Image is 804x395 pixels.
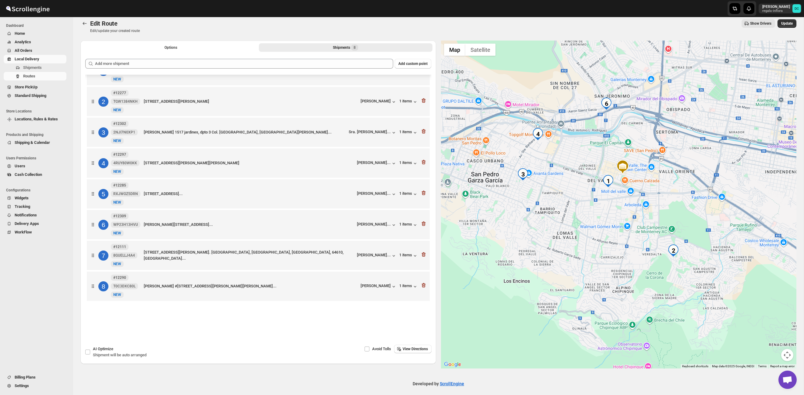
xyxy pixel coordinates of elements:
button: Show satellite imagery [465,44,495,56]
button: Selected Shipments [259,43,432,52]
div: Shipments [333,44,358,51]
div: [PERSON_NAME] #[STREET_ADDRESS][PERSON_NAME][PERSON_NAME]... [144,283,358,289]
div: 7 [98,251,108,261]
span: 2NJI7N0XP1 [113,130,135,135]
span: 4RUY80W0KK [113,161,137,165]
button: [PERSON_NAME]... [357,253,397,259]
span: DAVID CORONADO [792,4,801,13]
a: Terms (opens in new tab) [758,365,767,368]
div: 4 [98,158,108,168]
div: 5#12285RXJWOZ5DRNNewNEW[STREET_ADDRESS]...[PERSON_NAME]...1 items [87,179,430,208]
span: Notifications [15,213,37,217]
span: Billing Plans [15,375,36,379]
div: 1 items [399,130,418,136]
div: [PERSON_NAME]... [357,191,391,196]
span: Options [164,45,177,50]
span: 8 [354,45,356,50]
span: Shipments [23,65,42,70]
span: Settings [15,383,29,388]
text: DC [795,7,799,11]
span: Cash Collection [15,172,42,177]
img: ScrollEngine [5,1,51,16]
button: Show street map [444,44,465,56]
span: Map data ©2025 Google, INEGI [712,365,754,368]
button: Notifications [4,211,66,219]
button: Add custom point [395,59,431,69]
div: 3 [98,127,108,137]
div: [STREET_ADDRESS][PERSON_NAME] [144,98,358,105]
button: Tracking [4,202,66,211]
span: NEW [113,200,121,205]
button: Keyboard shortcuts [682,364,708,368]
div: [PERSON_NAME] [361,283,397,290]
span: Delivery Apps [15,221,39,226]
div: Sra. [PERSON_NAME]... [349,130,391,134]
a: ScrollEngine [440,381,464,386]
div: [STREET_ADDRESS][PERSON_NAME][PERSON_NAME] [144,160,354,166]
div: 5 [98,189,108,199]
div: [STREET_ADDRESS][PERSON_NAME]. [GEOGRAPHIC_DATA], [GEOGRAPHIC_DATA], [GEOGRAPHIC_DATA], 64610, [G... [144,249,354,262]
div: [PERSON_NAME][STREET_ADDRESS]... [144,222,354,228]
span: Local Delivery [15,57,39,61]
span: Store Locations [6,109,69,114]
span: Products and Shipping [6,132,69,137]
span: Home [15,31,25,36]
span: NEW [113,262,121,266]
p: Edit/update your created route [90,28,140,33]
b: #12302 [113,122,126,126]
b: #12290 [113,276,126,280]
div: Selected Shipments [80,54,436,306]
span: Locations, Rules & Rates [15,117,58,121]
span: TGW1384NKH [113,99,138,104]
input: Add more shipment [95,59,393,69]
span: Configurations [6,188,69,193]
button: 1 items [399,99,418,105]
button: All Route Options [84,43,258,52]
span: Tracking [15,204,30,209]
span: Widgets [15,196,29,200]
p: Developed by [413,381,464,387]
button: All Orders [4,46,66,55]
span: Users Permissions [6,156,69,161]
span: 8GUELLJ4A4 [113,253,135,258]
button: [PERSON_NAME]... [357,191,397,197]
span: Standard Shipping [15,93,46,98]
button: Shipping & Calendar [4,138,66,147]
span: NEW [113,231,121,235]
a: Report a map error [770,365,795,368]
div: [PERSON_NAME]... [357,222,391,226]
span: WorkFlow [15,230,32,234]
button: Billing Plans [4,373,66,382]
p: regala-inflora [762,9,790,13]
div: Open chat [778,371,797,389]
span: Users [15,164,25,168]
div: [PERSON_NAME] 1517 jardines, dpto 3 Col. [GEOGRAPHIC_DATA], [GEOGRAPHIC_DATA][PERSON_NAME]... [144,129,346,135]
button: 1 items [399,222,418,228]
button: 1 items [399,253,418,259]
span: All Orders [15,48,32,53]
p: [PERSON_NAME] [762,4,790,9]
button: Routes [80,19,89,28]
button: 1 items [399,160,418,166]
button: [PERSON_NAME] [361,99,397,105]
b: #12285 [113,183,126,187]
button: [PERSON_NAME]... [357,160,397,166]
b: #12309 [113,214,126,218]
div: 2#12277TGW1384NKHNewNEW[STREET_ADDRESS][PERSON_NAME][PERSON_NAME]1 items [87,87,430,116]
span: Shipping & Calendar [15,140,50,145]
button: Cash Collection [4,170,66,179]
span: WP23H13HVU [113,222,138,227]
div: [PERSON_NAME]... [357,160,391,165]
img: Google [443,361,463,368]
button: Home [4,29,66,38]
button: 1 items [399,191,418,197]
span: Dashboard [6,23,69,28]
div: [STREET_ADDRESS]... [144,191,354,197]
button: Routes [4,72,66,80]
span: RXJWOZ5DRN [113,191,138,196]
button: Update [778,19,796,28]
